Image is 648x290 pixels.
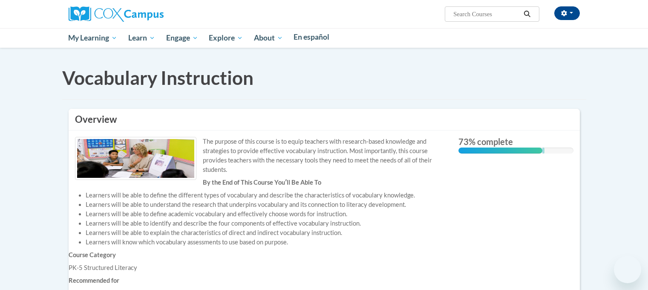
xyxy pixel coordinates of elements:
iframe: Button to launch messaging window [614,256,641,283]
li: Learners will be able to define academic vocabulary and effectively choose words for instruction. [86,209,452,219]
h6: Recommended for [69,277,452,284]
a: My Learning [63,28,123,48]
h6: Course Category [69,251,452,259]
span: Vocabulary Instruction [62,67,253,89]
div: Main menu [56,28,593,48]
input: Search Courses [452,9,521,19]
span: Explore [209,33,243,43]
span: My Learning [68,33,117,43]
li: Learners will be able to explain the characteristics of direct and indirect vocabulary instruction. [86,228,452,238]
img: Cox Campus [69,6,164,22]
h6: By the End of This Course Youʹll Be Able To [69,179,452,186]
span: About [254,33,283,43]
a: About [248,28,288,48]
a: En español [288,28,335,46]
div: The purpose of this course is to equip teachers with research-based knowledge and strategies to p... [75,137,446,174]
li: Learners will know which vocabulary assessments to use based on purpose. [86,238,452,247]
span: En español [294,32,329,41]
li: Learners will be able to define the different types of vocabulary and describe the characteristic... [86,191,452,200]
button: Search [521,9,533,19]
img: Course logo image [75,137,196,180]
a: Engage [161,28,204,48]
li: Learners will be able to identify and describe the four components of effective vocabulary instru... [86,219,452,228]
span: Engage [166,33,198,43]
div: 73% complete [458,148,542,154]
a: Learn [123,28,161,48]
button: Account Settings [554,6,580,20]
div: PK-5 Structured Literacy [69,263,452,273]
h3: Overview [75,113,573,126]
label: 73% complete [458,137,573,146]
li: Learners will be able to understand the research that underpins vocabulary and its connection to ... [86,200,452,209]
span: Learn [128,33,155,43]
a: Cox Campus [69,10,164,17]
a: Explore [203,28,248,48]
div: 0.001% [542,148,544,154]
